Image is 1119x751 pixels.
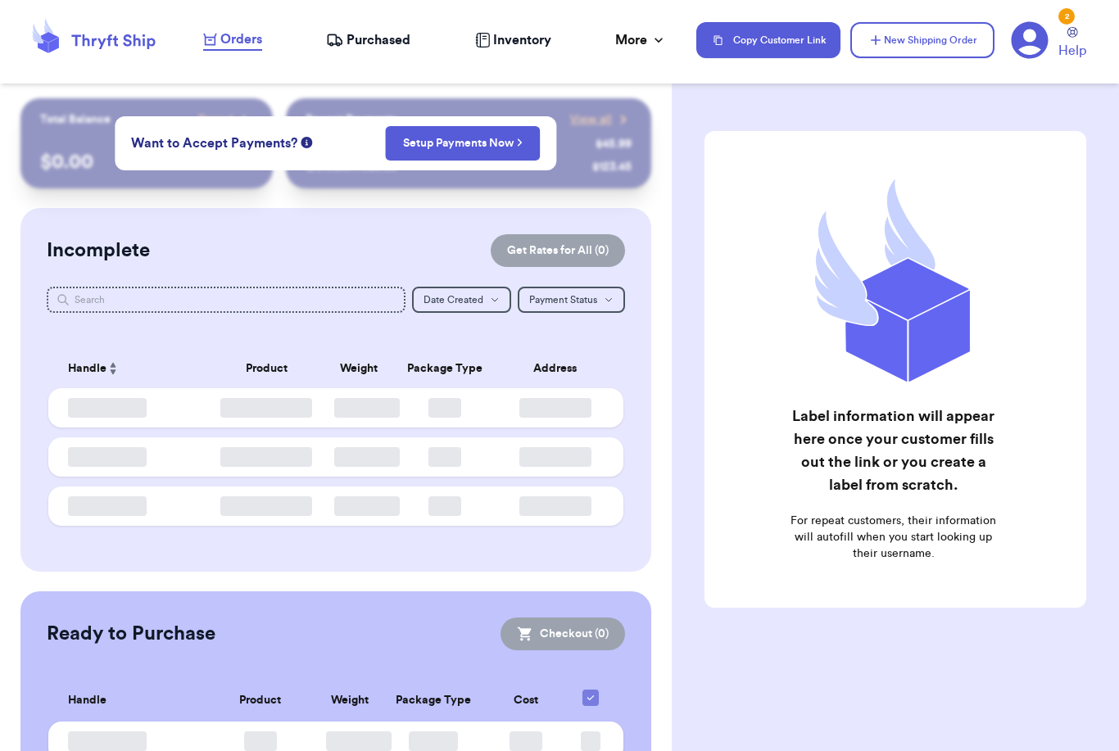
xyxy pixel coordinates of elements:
p: $ 0.00 [40,149,253,175]
div: $ 45.99 [596,136,632,152]
a: Setup Payments Now [403,135,523,152]
span: Want to Accept Payments? [131,133,297,153]
th: Package Type [393,349,496,388]
h2: Label information will appear here once your customer fills out the link or you create a label fr... [788,405,999,496]
a: Purchased [326,30,410,50]
th: Product [205,680,316,722]
a: Inventory [475,30,551,50]
div: 2 [1058,8,1075,25]
th: Cost [484,680,568,722]
button: Setup Payments Now [386,126,541,161]
span: Date Created [424,295,483,305]
a: Orders [203,29,262,51]
button: Copy Customer Link [696,22,840,58]
p: Recent Payments [306,111,396,128]
button: Date Created [412,287,511,313]
span: Payment Status [529,295,597,305]
p: For repeat customers, their information will autofill when you start looking up their username. [788,513,999,562]
button: New Shipping Order [850,22,994,58]
span: Payout [198,111,233,128]
span: Handle [68,692,106,709]
span: Handle [68,360,106,378]
a: Payout [198,111,253,128]
th: Address [496,349,623,388]
a: 2 [1011,21,1049,59]
div: More [615,30,667,50]
th: Weight [324,349,393,388]
button: Sort ascending [106,359,120,378]
h2: Ready to Purchase [47,621,215,647]
th: Package Type [383,680,484,722]
th: Product [209,349,324,388]
input: Search [47,287,405,313]
span: Help [1058,41,1086,61]
th: Weight [316,680,383,722]
button: Get Rates for All (0) [491,234,625,267]
p: Total Balance [40,111,111,128]
span: Orders [220,29,262,49]
a: Help [1058,27,1086,61]
div: $ 123.45 [592,159,632,175]
a: View all [570,111,632,128]
button: Checkout (0) [501,618,625,650]
span: View all [570,111,612,128]
span: Purchased [347,30,410,50]
h2: Incomplete [47,238,150,264]
button: Payment Status [518,287,625,313]
span: Inventory [493,30,551,50]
